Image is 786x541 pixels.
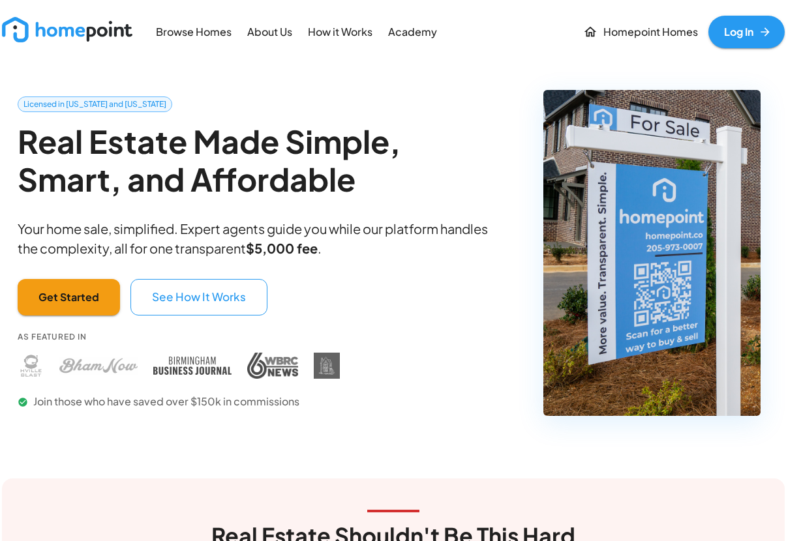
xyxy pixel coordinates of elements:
b: $5,000 fee [246,240,318,256]
p: Homepoint Homes [603,25,698,40]
img: Birmingham Business Journal press coverage - Homepoint featured in Birmingham Business Journal [153,353,232,379]
p: Browse Homes [156,25,232,40]
a: How it Works [303,17,378,46]
span: Licensed in [US_STATE] and [US_STATE] [18,98,172,110]
img: Bham Now press coverage - Homepoint featured in Bham Now [59,353,138,379]
a: Browse Homes [151,17,237,46]
button: Get Started [18,279,120,315]
p: About Us [247,25,292,40]
a: Licensed in [US_STATE] and [US_STATE] [18,96,172,112]
p: Academy [388,25,437,40]
a: Academy [383,17,442,46]
p: As Featured In [18,331,340,342]
img: WBRC press coverage - Homepoint featured in WBRC [247,353,298,379]
p: Join those who have saved over $150k in commissions [18,394,340,409]
a: Log In [708,16,785,48]
a: About Us [242,17,297,46]
img: new_logo_light.png [2,17,132,42]
img: DIY Homebuyers Academy press coverage - Homepoint featured in DIY Homebuyers Academy [314,353,340,379]
h2: Real Estate Made Simple, Smart, and Affordable [18,123,510,197]
img: Huntsville Blast press coverage - Homepoint featured in Huntsville Blast [18,353,44,379]
a: Homepoint Homes [578,16,703,48]
button: See How It Works [130,279,267,315]
p: Your home sale, simplified. Expert agents guide you while our platform handles the complexity, al... [18,219,510,258]
p: How it Works [308,25,372,40]
img: Homepoint real estate for sale sign - Licensed brokerage in Alabama and Tennessee [543,90,761,416]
